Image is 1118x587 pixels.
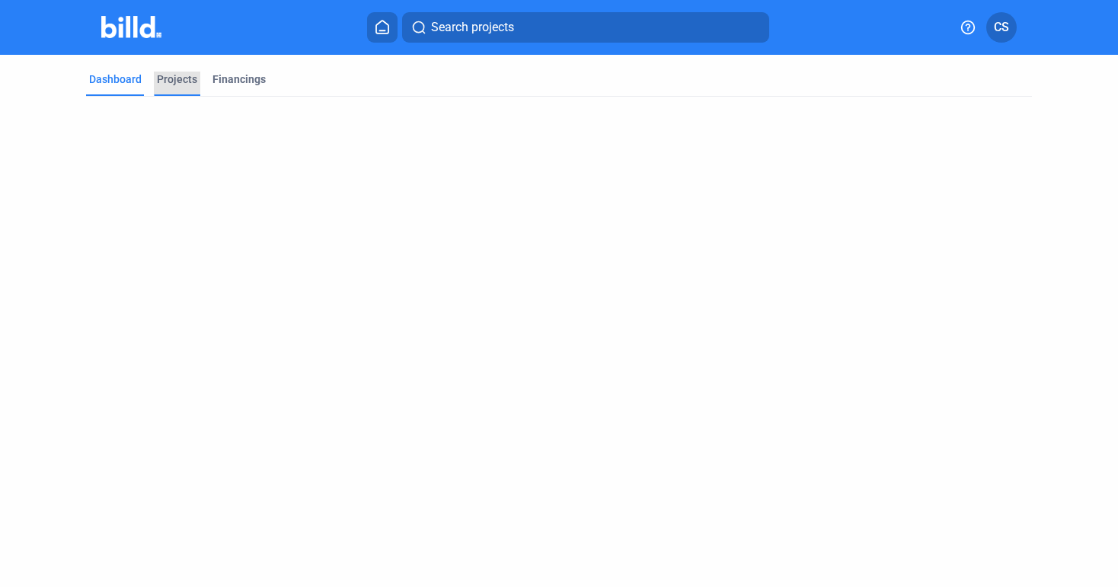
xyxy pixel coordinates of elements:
[994,18,1009,37] span: CS
[157,72,197,87] div: Projects
[212,72,266,87] div: Financings
[431,18,514,37] span: Search projects
[402,12,769,43] button: Search projects
[986,12,1017,43] button: CS
[89,72,142,87] div: Dashboard
[101,16,161,38] img: Billd Company Logo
